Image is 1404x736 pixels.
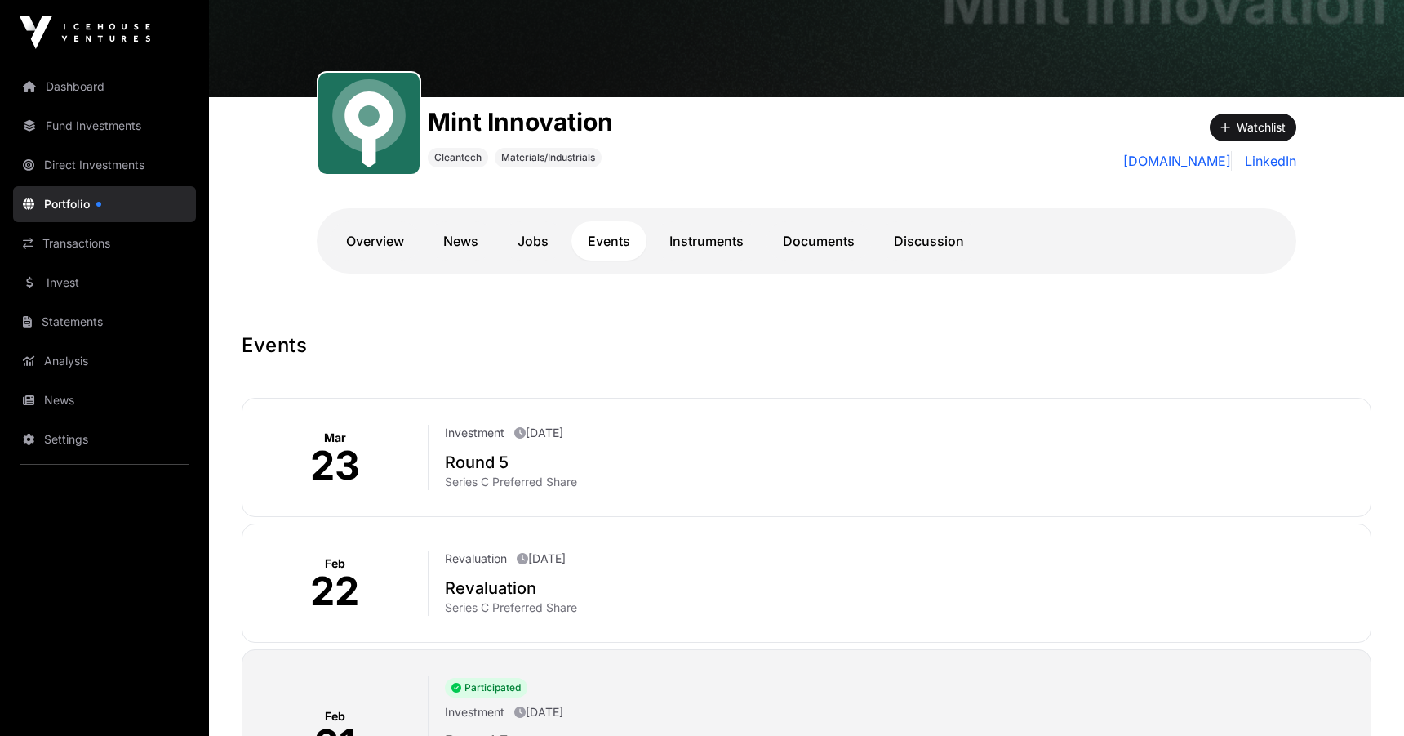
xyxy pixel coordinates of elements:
[445,425,504,441] p: Investment
[310,446,360,485] p: 23
[501,151,595,164] span: Materials/Industrials
[517,551,566,567] p: [DATE]
[1123,151,1232,171] a: [DOMAIN_NAME]
[330,221,1283,261] nav: Tabs
[13,304,196,340] a: Statements
[325,555,345,572] p: Feb
[325,708,345,725] p: Feb
[324,430,346,446] p: Mar
[427,221,495,261] a: News
[653,221,760,261] a: Instruments
[1322,658,1404,736] iframe: Chat Widget
[445,600,1357,616] p: Series C Preferred Share
[13,69,196,105] a: Dashboard
[13,225,196,261] a: Transactions
[434,151,482,164] span: Cleantech
[330,221,420,261] a: Overview
[13,265,196,301] a: Invest
[13,382,196,418] a: News
[445,704,504,720] p: Investment
[13,343,196,379] a: Analysis
[242,332,1371,359] h1: Events
[514,425,563,441] p: [DATE]
[445,678,527,698] span: Participated
[13,108,196,144] a: Fund Investments
[13,186,196,222] a: Portfolio
[514,704,563,720] p: [DATE]
[445,577,1357,600] h2: Revaluation
[325,79,413,167] img: Mint.svg
[877,221,980,261] a: Discussion
[1238,151,1296,171] a: LinkedIn
[310,572,359,611] p: 22
[1210,114,1296,141] button: Watchlist
[428,107,613,136] h1: Mint Innovation
[20,16,150,49] img: Icehouse Ventures Logo
[445,451,1357,474] h2: Round 5
[13,422,196,457] a: Settings
[445,474,1357,490] p: Series C Preferred Share
[13,147,196,183] a: Direct Investments
[766,221,871,261] a: Documents
[501,221,565,261] a: Jobs
[571,221,646,261] a: Events
[445,551,507,567] p: Revaluation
